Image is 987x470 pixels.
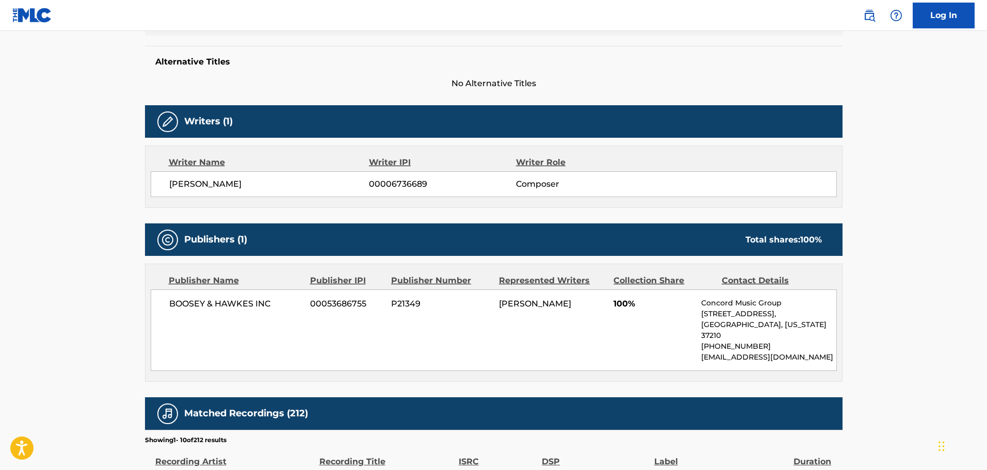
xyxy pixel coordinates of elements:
div: Writer Role [516,156,650,169]
span: [PERSON_NAME] [169,178,369,190]
p: Showing 1 - 10 of 212 results [145,435,226,445]
span: No Alternative Titles [145,77,843,90]
div: Total shares: [746,234,822,246]
h5: Matched Recordings (212) [184,408,308,419]
span: 00053686755 [310,298,383,310]
img: Publishers [161,234,174,246]
img: MLC Logo [12,8,52,23]
div: Recording Title [319,445,454,468]
div: Publisher IPI [310,274,383,287]
div: Help [886,5,907,26]
span: BOOSEY & HAWKES INC [169,298,303,310]
span: 100 % [800,235,822,245]
h5: Writers (1) [184,116,233,127]
div: DSP [542,445,649,468]
div: Drag [939,431,945,462]
span: 100% [613,298,693,310]
a: Public Search [859,5,880,26]
span: [PERSON_NAME] [499,299,571,309]
a: Log In [913,3,975,28]
h5: Alternative Titles [155,57,832,67]
div: Writer IPI [369,156,516,169]
img: search [863,9,876,22]
p: [STREET_ADDRESS], [701,309,836,319]
div: Publisher Name [169,274,302,287]
div: Contact Details [722,274,822,287]
p: [GEOGRAPHIC_DATA], [US_STATE] 37210 [701,319,836,341]
div: Publisher Number [391,274,491,287]
img: help [890,9,902,22]
div: Writer Name [169,156,369,169]
p: [EMAIL_ADDRESS][DOMAIN_NAME] [701,352,836,363]
div: Label [654,445,788,468]
img: Writers [161,116,174,128]
img: Matched Recordings [161,408,174,420]
div: Represented Writers [499,274,606,287]
p: Concord Music Group [701,298,836,309]
div: Recording Artist [155,445,314,468]
div: ISRC [459,445,537,468]
div: Duration [794,445,837,468]
span: 00006736689 [369,178,515,190]
span: Composer [516,178,650,190]
span: P21349 [391,298,491,310]
div: Collection Share [613,274,714,287]
p: [PHONE_NUMBER] [701,341,836,352]
iframe: Chat Widget [935,420,987,470]
h5: Publishers (1) [184,234,247,246]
